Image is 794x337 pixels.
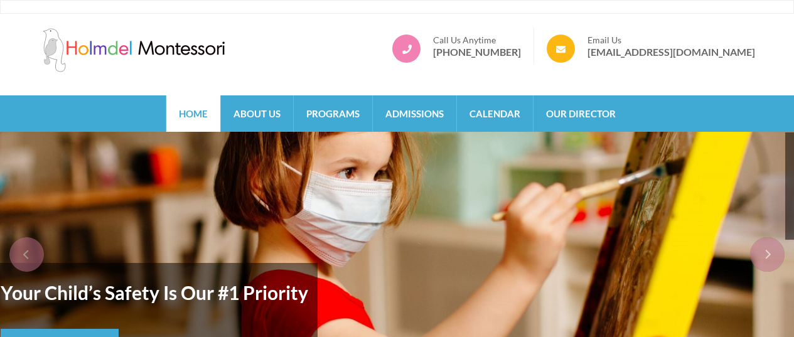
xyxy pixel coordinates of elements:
[433,35,521,46] span: Call Us Anytime
[457,95,533,132] a: Calendar
[221,95,293,132] a: About Us
[40,28,228,72] img: Holmdel Montessori School
[587,46,755,58] a: [EMAIL_ADDRESS][DOMAIN_NAME]
[294,95,372,132] a: Programs
[9,237,44,272] div: prev
[166,95,220,132] a: Home
[1,272,308,313] strong: Your Child’s Safety Is Our #1 Priority
[587,35,755,46] span: Email Us
[433,46,521,58] a: [PHONE_NUMBER]
[750,237,785,272] div: next
[534,95,628,132] a: Our Director
[373,95,456,132] a: Admissions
